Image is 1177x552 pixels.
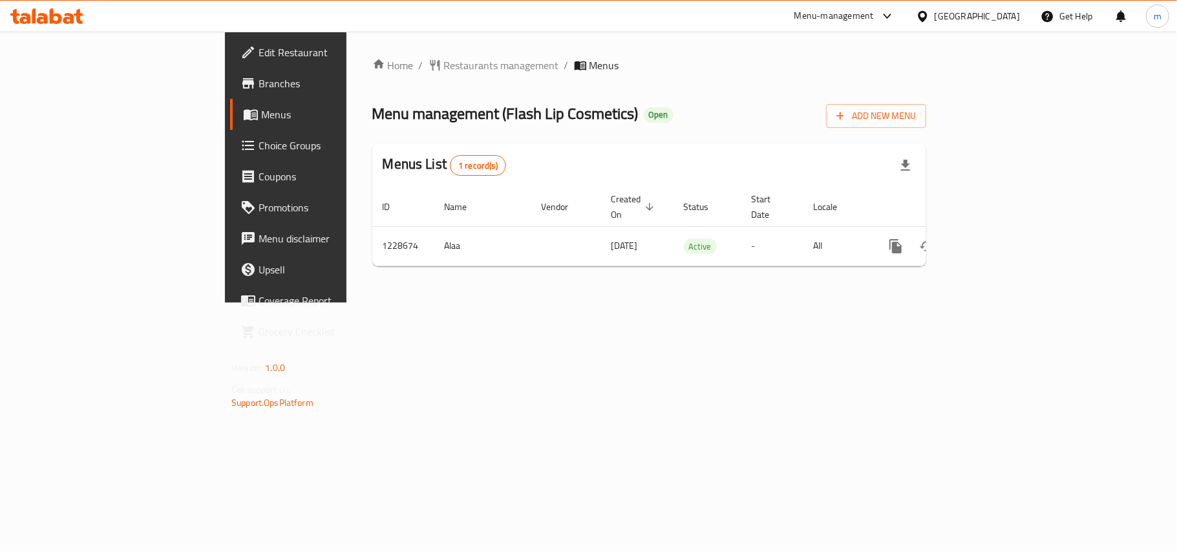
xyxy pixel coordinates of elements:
span: Name [445,199,484,215]
span: m [1154,9,1161,23]
a: Coverage Report [230,285,421,316]
div: Menu-management [794,8,874,24]
a: Edit Restaurant [230,37,421,68]
div: [GEOGRAPHIC_DATA] [935,9,1020,23]
span: 1.0.0 [265,359,285,376]
span: Upsell [259,262,411,277]
span: [DATE] [611,237,638,254]
span: Branches [259,76,411,91]
button: Add New Menu [826,104,926,128]
td: All [803,226,870,266]
span: Status [684,199,726,215]
a: Upsell [230,254,421,285]
a: Menu disclaimer [230,223,421,254]
span: Open [644,109,673,120]
a: Choice Groups [230,130,421,161]
a: Coupons [230,161,421,192]
span: Created On [611,191,658,222]
button: Change Status [911,231,942,262]
span: Grocery Checklist [259,324,411,339]
a: Restaurants management [429,58,559,73]
td: - [741,226,803,266]
span: Get support on: [231,381,291,398]
div: Open [644,107,673,123]
a: Grocery Checklist [230,316,421,347]
span: Menu management ( Flash Lip Cosmetics ) [372,99,639,128]
span: Start Date [752,191,788,222]
span: Menus [261,107,411,122]
span: Active [684,239,717,254]
div: Export file [890,150,921,181]
table: enhanced table [372,187,1015,266]
span: Menus [589,58,619,73]
th: Actions [870,187,1015,227]
a: Menus [230,99,421,130]
span: Add New Menu [836,108,916,124]
span: Coverage Report [259,293,411,308]
li: / [564,58,569,73]
span: Coupons [259,169,411,184]
span: Restaurants management [444,58,559,73]
span: Choice Groups [259,138,411,153]
span: Menu disclaimer [259,231,411,246]
span: Edit Restaurant [259,45,411,60]
a: Branches [230,68,421,99]
h2: Menus List [383,154,506,176]
span: Locale [814,199,854,215]
span: 1 record(s) [451,160,505,172]
span: Version: [231,359,263,376]
a: Promotions [230,192,421,223]
a: Support.OpsPlatform [231,394,313,411]
div: Active [684,239,717,254]
span: Promotions [259,200,411,215]
nav: breadcrumb [372,58,926,73]
span: ID [383,199,407,215]
td: Alaa [434,226,531,266]
span: Vendor [542,199,586,215]
button: more [880,231,911,262]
